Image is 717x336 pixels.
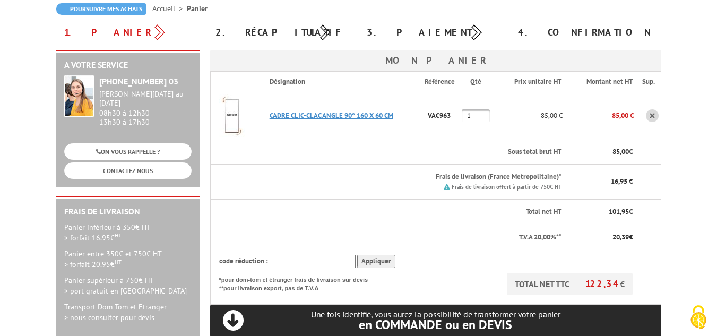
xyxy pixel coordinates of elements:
a: CONTACTEZ-NOUS [64,162,192,179]
p: Montant net HT [571,77,633,87]
img: CADRE CLIC-CLAC ANGLE 90° 160 X 60 CM [211,94,253,137]
p: T.V.A 20,00%** [219,232,562,243]
span: 85,00 [612,147,629,156]
h2: Frais de Livraison [64,207,192,217]
h2: A votre service [64,61,192,70]
p: Panier inférieur à 350€ HT [64,222,192,243]
p: € [571,147,633,157]
p: *pour dom-tom et étranger frais de livraison sur devis **pour livraison export, pas de T.V.A [219,273,378,292]
th: Désignation [261,72,425,92]
p: VAC963 [425,106,462,125]
span: > port gratuit en [GEOGRAPHIC_DATA] [64,286,187,296]
div: 2. Récapitulatif [208,23,359,42]
p: Prix unitaire HT [504,77,561,87]
span: 16,95 € [611,177,633,186]
p: Panier supérieur à 750€ HT [64,275,192,296]
p: € [571,232,633,243]
p: € [571,207,633,217]
p: 85,00 € [563,106,634,125]
p: Transport Dom-Tom et Etranger [64,301,192,323]
div: 08h30 à 12h30 13h30 à 17h30 [99,90,192,126]
p: Frais de livraison (France Metropolitaine)* [270,172,561,182]
span: en COMMANDE ou en DEVIS [359,316,512,333]
img: Cookies (fenêtre modale) [685,304,712,331]
span: 101,95 [609,207,629,216]
div: 4. Confirmation [510,23,661,42]
a: ON VOUS RAPPELLE ? [64,143,192,160]
span: > nous consulter pour devis [64,313,154,322]
input: Appliquer [357,255,395,268]
span: > forfait 16.95€ [64,233,122,243]
a: Poursuivre mes achats [56,3,146,15]
small: Frais de livraison offert à partir de 750€ HT [452,183,561,191]
th: Sup. [634,72,661,92]
img: widget-service.jpg [64,75,94,117]
span: 20,39 [612,232,629,242]
div: 3. Paiement [359,23,510,42]
span: 122,34 [585,278,620,290]
p: 85,00 € [495,106,563,125]
p: Total net HT [219,207,562,217]
p: Panier entre 350€ et 750€ HT [64,248,192,270]
button: Cookies (fenêtre modale) [680,300,717,336]
a: Accueil [152,4,187,13]
sup: HT [115,231,122,239]
strong: [PHONE_NUMBER] 03 [99,76,178,87]
sup: HT [115,258,122,265]
div: [PERSON_NAME][DATE] au [DATE] [99,90,192,108]
span: code réduction : [219,256,268,265]
p: Référence [425,77,461,87]
p: Une fois identifié, vous aurez la possibilité de transformer votre panier [210,309,661,331]
a: CADRE CLIC-CLAC ANGLE 90° 160 X 60 CM [270,111,393,120]
li: Panier [187,3,208,14]
p: TOTAL NET TTC € [507,273,633,295]
h3: Mon panier [210,50,661,71]
th: Sous total brut HT [261,140,563,165]
div: 1. Panier [56,23,208,42]
th: Qté [462,72,495,92]
span: > forfait 20.95€ [64,260,122,269]
img: picto.png [444,184,450,190]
